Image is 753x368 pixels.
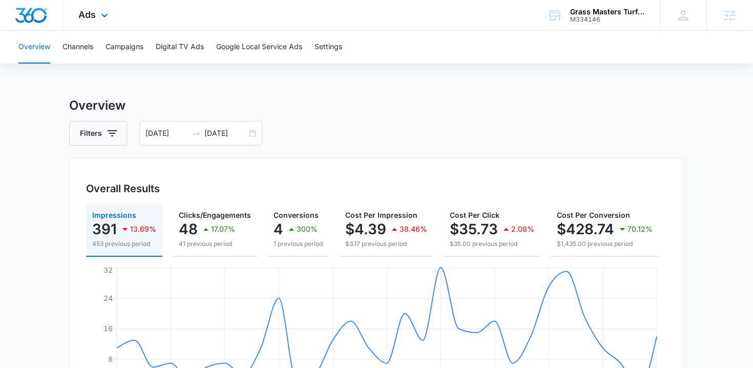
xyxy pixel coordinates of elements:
[18,31,50,64] button: Overview
[78,9,96,20] span: Ads
[69,121,127,146] button: Filters
[297,226,318,233] p: 300%
[627,226,653,233] p: 70.12%
[92,221,117,237] p: 391
[108,355,113,363] tspan: 8
[211,226,235,233] p: 17.07%
[192,129,200,137] span: swap-right
[29,16,50,25] div: v 4.0.25
[113,60,173,67] div: Keywords by Traffic
[103,324,113,333] tspan: 16
[16,27,25,35] img: website_grey.svg
[557,221,614,237] p: $428.74
[130,226,156,233] p: 13.69%
[92,211,136,219] span: Impressions
[557,211,630,219] span: Cost Per Conversion
[103,265,113,274] tspan: 32
[450,221,498,237] p: $35.73
[511,226,534,233] p: 2.08%
[345,221,386,237] p: $4.39
[103,294,113,302] tspan: 24
[216,31,302,64] button: Google Local Service Ads
[92,239,156,249] p: 453 previous period
[27,27,113,35] div: Domain: [DOMAIN_NAME]
[156,31,204,64] button: Digital TV Ads
[192,129,200,137] span: to
[102,59,110,68] img: tab_keywords_by_traffic_grey.svg
[106,31,143,64] button: Campaigns
[400,226,427,233] p: 38.46%
[274,211,319,219] span: Conversions
[450,239,534,249] p: $35.00 previous period
[179,221,198,237] p: 48
[16,16,25,25] img: logo_orange.svg
[28,59,36,68] img: tab_domain_overview_orange.svg
[315,31,342,64] button: Settings
[557,239,653,249] p: $1,435.00 previous period
[570,8,645,16] div: account name
[345,211,417,219] span: Cost Per Impression
[345,239,427,249] p: $3.17 previous period
[570,16,645,23] div: account id
[274,239,323,249] p: 1 previous period
[179,239,251,249] p: 41 previous period
[274,221,283,237] p: 4
[62,31,93,64] button: Channels
[69,96,684,115] h3: Overview
[86,181,160,196] h3: Overall Results
[450,211,499,219] span: Cost Per Click
[145,128,188,139] input: Start date
[179,211,251,219] span: Clicks/Engagements
[204,128,247,139] input: End date
[39,60,92,67] div: Domain Overview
